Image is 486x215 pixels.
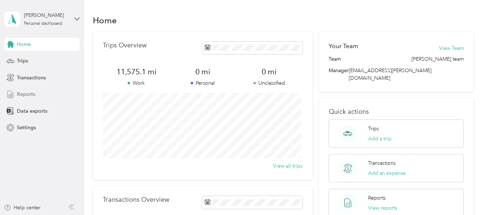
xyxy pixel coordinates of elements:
[17,57,28,65] span: Trips
[368,159,396,167] p: Transactions
[368,204,397,212] button: View reports
[329,67,349,82] span: Manager
[103,196,169,204] p: Transactions Overview
[236,79,302,87] p: Unclassified
[368,125,379,132] p: Trips
[17,90,35,98] span: Reports
[17,124,36,131] span: Settings
[103,79,169,87] p: Work
[170,79,236,87] p: Personal
[24,11,69,19] div: [PERSON_NAME]
[329,42,358,51] h2: Your Team
[273,162,302,170] button: View all trips
[368,194,386,202] p: Reports
[103,67,169,77] span: 11,575.1 mi
[17,107,47,115] span: Data exports
[329,55,341,63] span: Team
[368,135,391,142] button: Add a trip
[349,67,432,81] span: [EMAIL_ADDRESS][PERSON_NAME][DOMAIN_NAME]
[4,204,40,211] button: Help center
[93,17,117,24] h1: Home
[446,175,486,215] iframe: Everlance-gr Chat Button Frame
[236,67,302,77] span: 0 mi
[17,74,46,81] span: Transactions
[24,22,62,26] div: Personal dashboard
[103,42,147,49] p: Trips Overview
[17,41,31,48] span: Home
[439,45,464,52] button: View Team
[170,67,236,77] span: 0 mi
[411,55,464,63] span: [PERSON_NAME] team
[329,108,463,116] p: Quick actions
[368,169,406,177] button: Add an expense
